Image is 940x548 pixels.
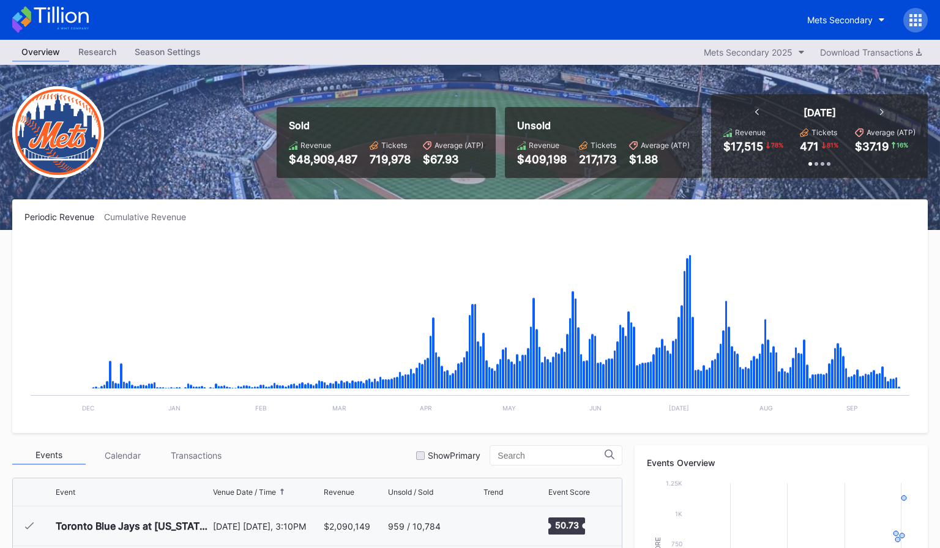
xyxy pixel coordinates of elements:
text: Apr [420,404,432,412]
text: Sep [846,404,857,412]
text: 1k [675,510,682,517]
div: $67.93 [423,153,483,166]
div: 217,173 [579,153,617,166]
div: 719,978 [370,153,411,166]
text: Feb [255,404,267,412]
div: $17,515 [723,140,763,153]
button: Mets Secondary 2025 [698,44,811,61]
div: 959 / 10,784 [388,521,441,531]
div: 81 % [826,140,840,150]
div: Show Primary [428,450,480,461]
div: $48,909,487 [289,153,357,166]
a: Season Settings [125,43,210,62]
div: 16 % [895,140,909,150]
div: Revenue [300,141,331,150]
a: Research [69,43,125,62]
div: Research [69,43,125,61]
div: Average (ATP) [641,141,690,150]
div: Unsold [517,119,690,131]
div: Mets Secondary [807,15,873,25]
input: Search [498,451,605,461]
div: $37.19 [855,140,889,153]
div: Revenue [735,128,766,137]
text: Jan [168,404,181,412]
div: Season Settings [125,43,210,61]
text: 1.25k [666,480,682,487]
div: $1.88 [629,153,690,166]
div: Tickets [811,128,837,137]
text: May [502,404,516,412]
text: Aug [759,404,772,412]
div: [DATE] [804,106,836,119]
div: Events Overview [647,457,916,468]
div: Revenue [529,141,559,150]
div: Average (ATP) [867,128,916,137]
div: Tickets [591,141,616,150]
div: Tickets [381,141,407,150]
text: 750 [671,540,682,547]
div: $409,198 [517,153,567,166]
div: 78 % [770,140,785,150]
text: Dec [82,404,94,412]
text: 50.73 [554,520,578,530]
text: Jun [589,404,602,412]
div: Sold [289,119,483,131]
div: Revenue [324,487,354,497]
div: Mets Secondary 2025 [704,47,793,57]
div: Unsold / Sold [388,487,433,497]
div: $2,090,149 [324,521,370,531]
a: Overview [12,43,69,62]
div: Cumulative Revenue [104,212,196,222]
div: Venue Date / Time [213,487,276,497]
text: Mar [332,404,346,412]
div: Event Score [548,487,590,497]
div: Periodic Revenue [24,212,104,222]
svg: Chart title [483,511,520,541]
div: Toronto Blue Jays at [US_STATE] Mets (Mets Opening Day) [56,520,210,532]
div: Events [12,446,86,465]
div: Event [56,487,75,497]
img: New-York-Mets-Transparent.png [12,86,104,178]
svg: Chart title [24,237,916,421]
div: Download Transactions [820,47,922,57]
button: Mets Secondary [798,9,894,31]
div: [DATE] [DATE], 3:10PM [213,521,321,531]
button: Download Transactions [814,44,928,61]
div: Average (ATP) [435,141,483,150]
div: 471 [800,140,819,153]
text: [DATE] [669,404,689,412]
div: Calendar [86,446,159,465]
div: Transactions [159,446,233,465]
div: Trend [483,487,503,497]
